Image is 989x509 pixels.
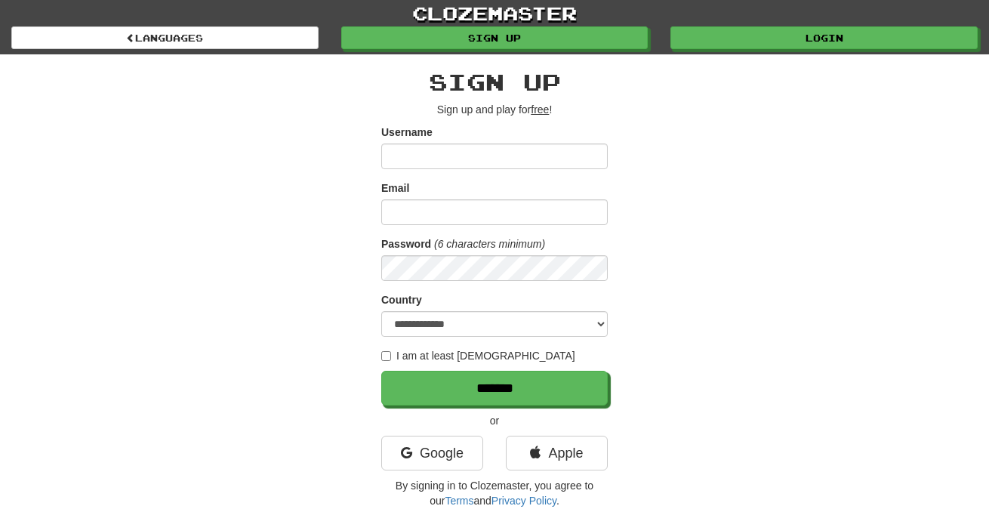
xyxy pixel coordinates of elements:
a: Terms [445,495,473,507]
label: Username [381,125,433,140]
a: Apple [506,436,608,470]
label: I am at least [DEMOGRAPHIC_DATA] [381,348,575,363]
a: Languages [11,26,319,49]
p: or [381,413,608,428]
a: Login [670,26,978,49]
u: free [531,103,549,116]
p: Sign up and play for ! [381,102,608,117]
h2: Sign up [381,69,608,94]
input: I am at least [DEMOGRAPHIC_DATA] [381,351,391,361]
em: (6 characters minimum) [434,238,545,250]
label: Email [381,180,409,196]
a: Google [381,436,483,470]
p: By signing in to Clozemaster, you agree to our and . [381,478,608,508]
a: Privacy Policy [491,495,556,507]
label: Password [381,236,431,251]
label: Country [381,292,422,307]
a: Sign up [341,26,649,49]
